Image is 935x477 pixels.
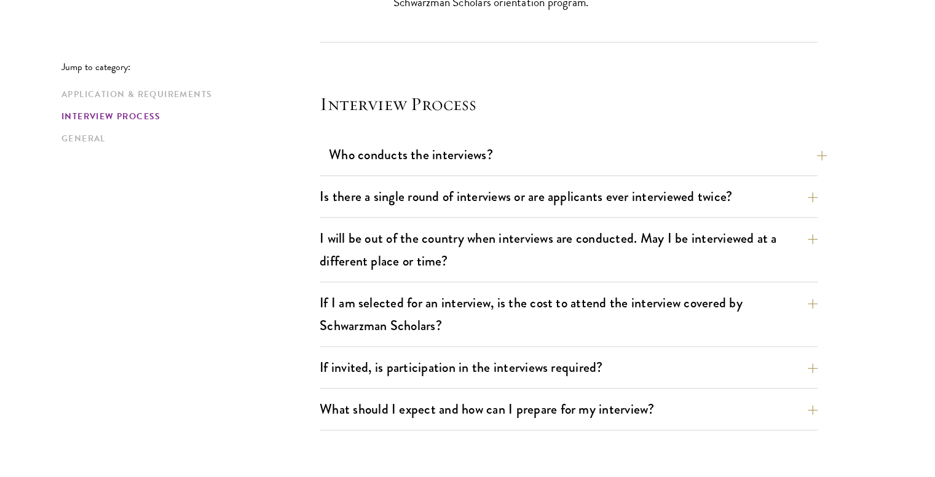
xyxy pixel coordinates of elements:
[320,224,818,275] button: I will be out of the country when interviews are conducted. May I be interviewed at a different p...
[329,141,827,168] button: Who conducts the interviews?
[61,61,320,73] p: Jump to category:
[320,353,818,381] button: If invited, is participation in the interviews required?
[320,395,818,423] button: What should I expect and how can I prepare for my interview?
[61,88,312,101] a: Application & Requirements
[61,132,312,145] a: General
[320,183,818,210] button: Is there a single round of interviews or are applicants ever interviewed twice?
[320,92,818,116] h4: Interview Process
[320,289,818,339] button: If I am selected for an interview, is the cost to attend the interview covered by Schwarzman Scho...
[61,110,312,123] a: Interview Process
